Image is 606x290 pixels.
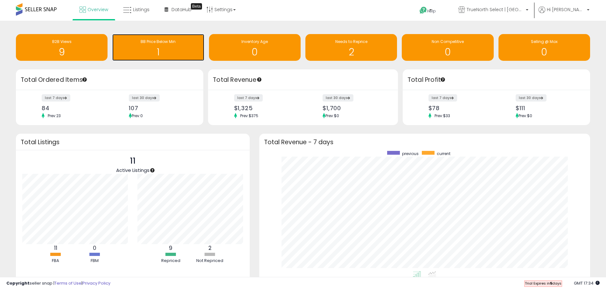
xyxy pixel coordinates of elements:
label: last 7 days [428,94,457,102]
div: Tooltip anchor [150,167,155,173]
h1: 0 [212,47,297,57]
a: Privacy Policy [82,280,110,286]
span: Selling @ Max [531,39,558,44]
a: Selling @ Max 0 [498,34,590,61]
a: Non Competitive 0 [402,34,493,61]
span: Hi [PERSON_NAME] [547,6,585,13]
div: Tooltip anchor [191,3,202,10]
span: BB Price Below Min [141,39,176,44]
a: Help [414,2,448,21]
span: Needs to Reprice [335,39,367,44]
span: TrueNorth Select | [GEOGRAPHIC_DATA] [467,6,524,13]
h3: Total Profit [407,75,585,84]
p: 11 [116,155,150,167]
label: last 7 days [42,94,70,102]
span: previous [402,151,419,156]
i: Get Help [419,6,427,14]
h1: 9 [19,47,104,57]
div: Tooltip anchor [440,77,446,82]
div: Tooltip anchor [82,77,87,82]
h3: Total Revenue - 7 days [264,140,585,145]
a: Hi [PERSON_NAME] [539,6,589,21]
div: 84 [42,105,105,111]
b: 9 [169,244,172,252]
h3: Total Revenue [213,75,393,84]
strong: Copyright [6,280,30,286]
span: Non Competitive [432,39,464,44]
b: 11 [54,244,57,252]
label: last 30 days [323,94,353,102]
span: Prev: $33 [431,113,453,118]
span: Prev: $375 [237,113,261,118]
span: DataHub [171,6,192,13]
div: FBA [37,258,75,264]
div: FBM [76,258,114,264]
span: Active Listings [116,167,150,173]
a: BB Price Below Min 1 [112,34,204,61]
label: last 30 days [516,94,547,102]
b: 0 [93,244,96,252]
a: B2B Views 9 [16,34,108,61]
b: 2 [208,244,212,252]
span: Overview [87,6,108,13]
label: last 7 days [234,94,263,102]
span: Prev: 0 [132,113,143,118]
b: 5 [550,281,552,286]
label: last 30 days [129,94,160,102]
a: Terms of Use [54,280,81,286]
h3: Total Ordered Items [21,75,199,84]
span: Trial Expires in days [525,281,561,286]
span: Help [427,8,436,14]
div: Repriced [152,258,190,264]
div: $1,700 [323,105,387,111]
div: 107 [129,105,192,111]
span: Prev: 23 [45,113,64,118]
div: $78 [428,105,492,111]
h1: 0 [405,47,490,57]
span: Prev: $0 [519,113,532,118]
span: Prev: $0 [325,113,339,118]
h1: 0 [502,47,587,57]
h1: 1 [115,47,201,57]
div: $111 [516,105,579,111]
div: $1,325 [234,105,298,111]
a: Inventory Age 0 [209,34,301,61]
a: Needs to Reprice 2 [305,34,397,61]
span: Inventory Age [241,39,268,44]
span: Listings [133,6,150,13]
h1: 2 [309,47,394,57]
span: current [437,151,450,156]
div: Tooltip anchor [256,77,262,82]
div: Not Repriced [191,258,229,264]
span: B2B Views [52,39,72,44]
div: seller snap | | [6,280,110,286]
h3: Total Listings [21,140,245,145]
span: 2025-09-16 17:34 GMT [574,280,600,286]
